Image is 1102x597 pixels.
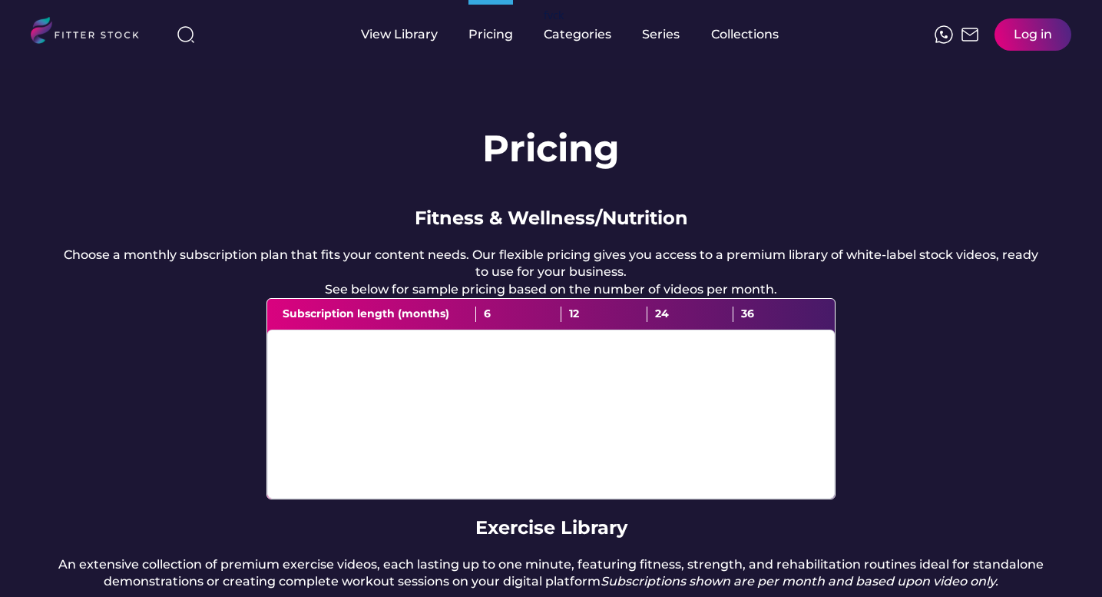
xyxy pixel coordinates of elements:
div: 36 [733,307,819,322]
div: View Library [361,26,438,43]
img: search-normal%203.svg [177,25,195,44]
h1: Pricing [482,123,620,174]
div: Exercise Library [475,515,627,541]
div: fvck [544,8,564,23]
div: Fitness & Wellness/Nutrition [415,205,688,231]
img: Frame%2051.svg [961,25,979,44]
em: Subscriptions shown are per month and based upon video only. [601,574,998,589]
div: 6 [476,307,562,322]
div: An extensive collection of premium exercise videos, each lasting up to one minute, featuring fitn... [31,556,1071,591]
div: Pricing [468,26,513,43]
div: Categories [544,26,611,43]
div: Log in [1014,26,1052,43]
img: LOGO.svg [31,17,152,48]
div: Choose a monthly subscription plan that fits your content needs. Our flexible pricing gives you a... [61,247,1041,298]
div: Series [642,26,680,43]
div: Collections [711,26,779,43]
div: 24 [647,307,733,322]
div: 12 [561,307,647,322]
img: meteor-icons_whatsapp%20%281%29.svg [935,25,953,44]
div: Subscription length (months) [283,307,476,322]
